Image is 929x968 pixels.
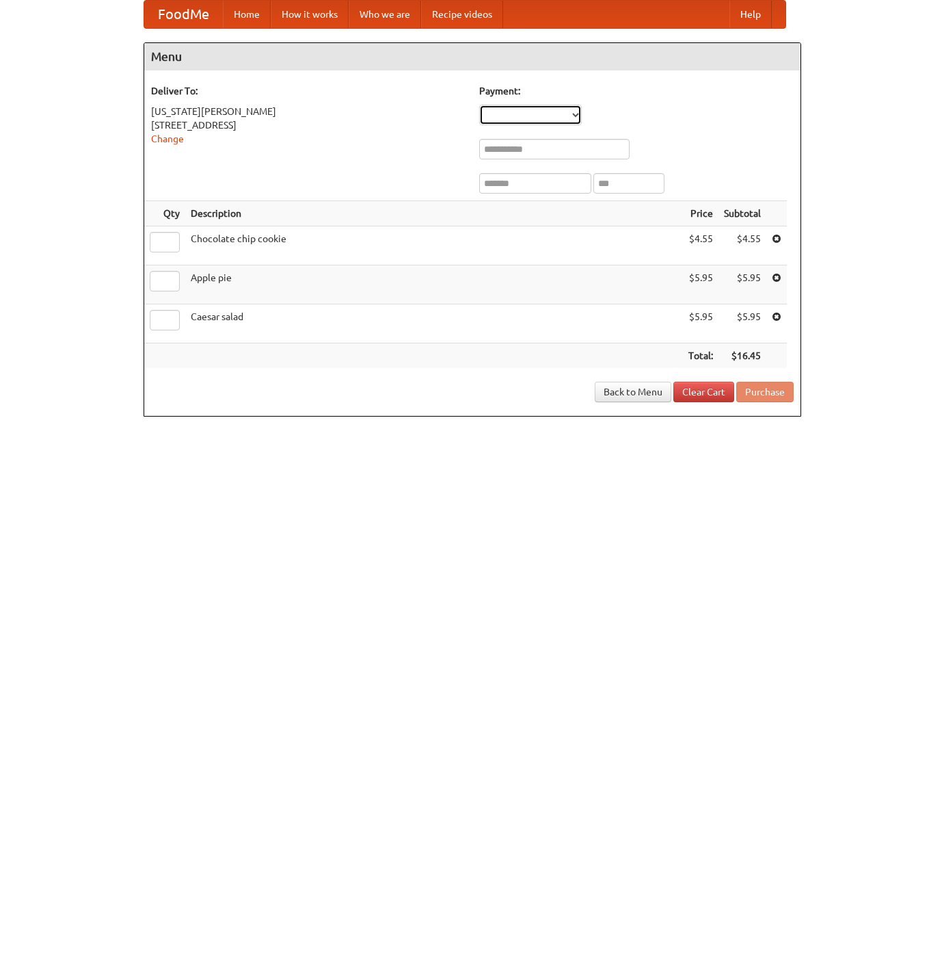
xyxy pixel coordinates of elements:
th: Qty [144,201,185,226]
div: [STREET_ADDRESS] [151,118,466,132]
a: Who we are [349,1,421,28]
td: $5.95 [683,265,718,304]
a: Back to Menu [595,382,671,402]
td: $5.95 [683,304,718,343]
td: $4.55 [683,226,718,265]
td: $5.95 [718,265,766,304]
h5: Deliver To: [151,84,466,98]
h4: Menu [144,43,800,70]
th: Description [185,201,683,226]
a: How it works [271,1,349,28]
a: Home [223,1,271,28]
a: Change [151,133,184,144]
th: Price [683,201,718,226]
th: $16.45 [718,343,766,369]
a: FoodMe [144,1,223,28]
a: Recipe videos [421,1,503,28]
a: Help [729,1,772,28]
h5: Payment: [479,84,794,98]
th: Total: [683,343,718,369]
button: Purchase [736,382,794,402]
td: Caesar salad [185,304,683,343]
th: Subtotal [718,201,766,226]
td: $5.95 [718,304,766,343]
div: [US_STATE][PERSON_NAME] [151,105,466,118]
a: Clear Cart [673,382,734,402]
td: $4.55 [718,226,766,265]
td: Apple pie [185,265,683,304]
td: Chocolate chip cookie [185,226,683,265]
